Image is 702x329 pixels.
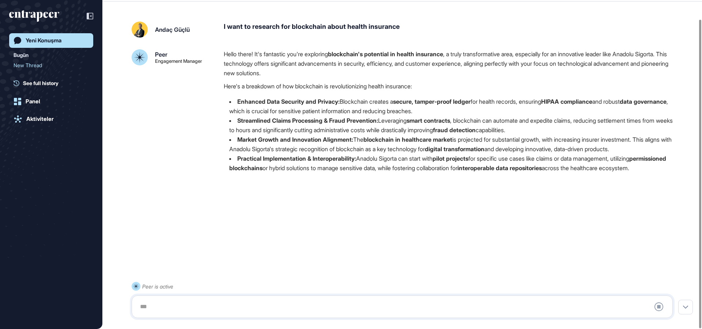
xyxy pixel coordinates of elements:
[425,145,484,153] strong: digital transformation
[14,51,29,60] div: Bugün
[132,22,148,38] img: 67cace039ed762192ab50825.jpg
[224,116,679,135] li: Leveraging , blockchain can automate and expedite claims, reducing settlement times from weeks to...
[14,60,89,71] div: New Thread
[23,79,58,87] span: See full history
[155,27,190,32] div: Andaç Güçlü
[237,98,340,105] strong: Enhanced Data Security and Privacy:
[224,81,679,91] p: Here's a breakdown of how blockchain is revolutionizing health insurance:
[142,282,173,291] div: Peer is active
[14,60,83,71] div: New Thread
[26,98,40,105] div: Panel
[224,154,679,173] li: Anadolu Sigorta can start with for specific use cases like claims or data management, utilizing o...
[155,51,167,57] div: Peer
[224,135,679,154] li: The is projected for substantial growth, with increasing insurer investment. This aligns with Ana...
[155,59,202,64] div: Engagement Manager
[26,116,54,122] div: Aktiviteler
[457,164,542,172] strong: interoperable data repositories
[541,98,592,105] strong: HIPAA compliance
[433,155,468,162] strong: pilot projects
[224,97,679,116] li: Blockchain creates a for health records, ensuring and robust , which is crucial for sensitive pat...
[433,126,476,134] strong: fraud detection
[9,94,93,109] a: Panel
[224,22,679,38] div: I want to research for blockchain about health insurance
[9,33,93,48] a: Yeni Konuşma
[14,79,93,87] a: See full history
[328,50,443,58] strong: blockchain's potential in health insurance
[363,136,452,143] strong: blockchain in healthcare market
[9,10,59,22] div: entrapeer-logo
[393,98,471,105] strong: secure, tamper-proof ledger
[9,112,93,126] a: Aktiviteler
[26,37,61,44] div: Yeni Konuşma
[237,117,378,124] strong: Streamlined Claims Processing & Fraud Prevention:
[620,98,667,105] strong: data governance
[237,155,356,162] strong: Practical Implementation & Interoperability:
[237,136,353,143] strong: Market Growth and Innovation Alignment:
[407,117,450,124] strong: smart contracts
[224,49,679,78] p: Hello there! It's fantastic you're exploring , a truly transformative area, especially for an inn...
